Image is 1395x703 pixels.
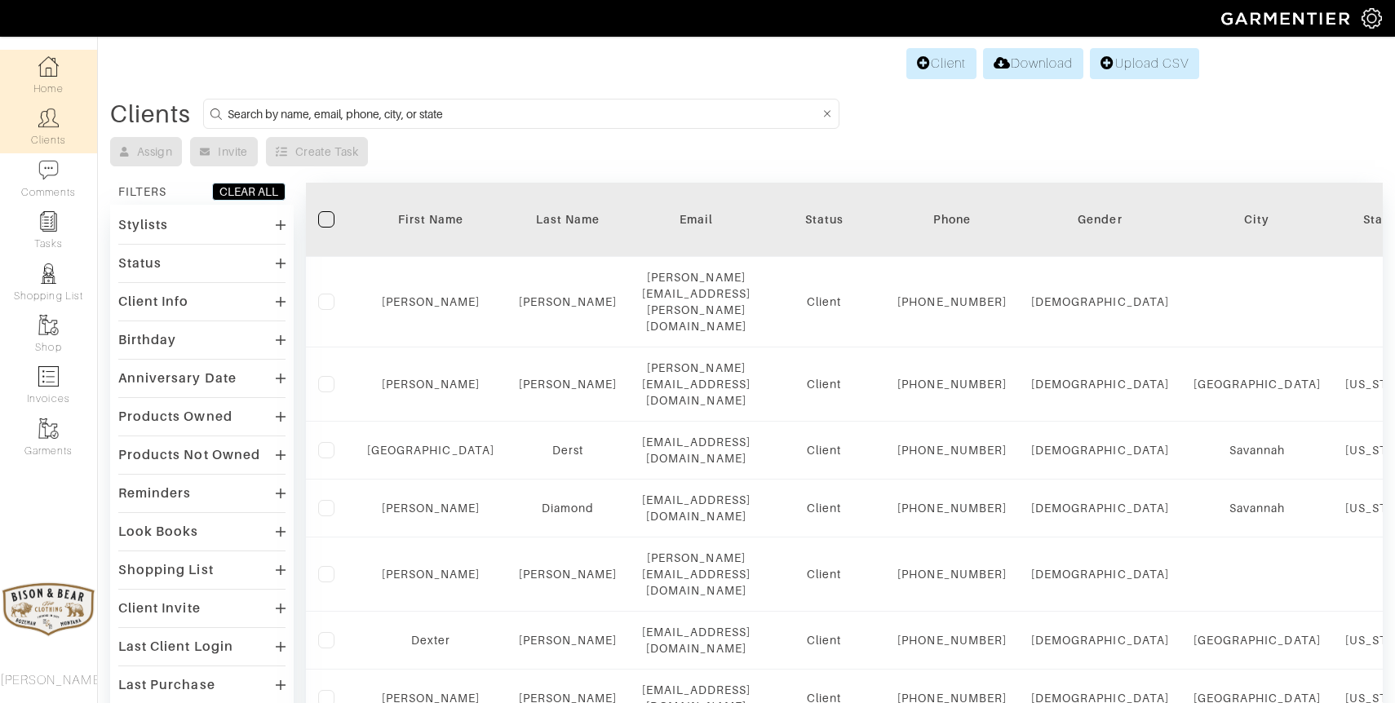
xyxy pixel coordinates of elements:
[118,677,215,693] div: Last Purchase
[775,211,873,228] div: Status
[897,294,1007,310] div: [PHONE_NUMBER]
[118,217,168,233] div: Stylists
[775,294,873,310] div: Client
[1031,376,1169,392] div: [DEMOGRAPHIC_DATA]
[642,434,751,466] div: [EMAIL_ADDRESS][DOMAIN_NAME]
[519,568,618,581] a: [PERSON_NAME]
[382,502,480,515] a: [PERSON_NAME]
[552,444,583,457] a: Derst
[775,500,873,516] div: Client
[118,370,237,387] div: Anniversary Date
[897,376,1007,392] div: [PHONE_NUMBER]
[382,568,480,581] a: [PERSON_NAME]
[1031,500,1169,516] div: [DEMOGRAPHIC_DATA]
[382,378,480,391] a: [PERSON_NAME]
[1031,294,1169,310] div: [DEMOGRAPHIC_DATA]
[1193,376,1321,392] div: [GEOGRAPHIC_DATA]
[367,211,494,228] div: First Name
[763,183,885,257] th: Toggle SortBy
[519,378,618,391] a: [PERSON_NAME]
[1213,4,1362,33] img: garmentier-logo-header-white-b43fb05a5012e4ada735d5af1a66efaba907eab6374d6393d1fbf88cb4ef424d.png
[897,566,1007,582] div: [PHONE_NUMBER]
[38,160,59,180] img: comment-icon-a0a6a9ef722e966f86d9cbdc48e553b5cf19dbc54f86b18d962a5391bc8f6eb6.png
[118,600,201,617] div: Client Invite
[38,108,59,128] img: clients-icon-6bae9207a08558b7cb47a8932f037763ab4055f8c8b6bfacd5dc20c3e0201464.png
[118,183,166,200] div: FILTERS
[382,295,480,308] a: [PERSON_NAME]
[507,183,630,257] th: Toggle SortBy
[1193,211,1321,228] div: City
[411,634,450,647] a: Dexter
[110,106,191,122] div: Clients
[38,263,59,284] img: stylists-icon-eb353228a002819b7ec25b43dbf5f0378dd9e0616d9560372ff212230b889e62.png
[983,48,1083,79] a: Download
[38,211,59,232] img: reminder-icon-8004d30b9f0a5d33ae49ab947aed9ed385cf756f9e5892f1edd6e32f2345188e.png
[367,444,494,457] a: [GEOGRAPHIC_DATA]
[906,48,976,79] a: Client
[118,409,232,425] div: Products Owned
[542,502,594,515] a: Diamond
[1031,211,1169,228] div: Gender
[519,295,618,308] a: [PERSON_NAME]
[118,294,189,310] div: Client Info
[519,211,618,228] div: Last Name
[1090,48,1199,79] a: Upload CSV
[118,332,176,348] div: Birthday
[642,211,751,228] div: Email
[219,183,278,200] div: CLEAR ALL
[38,366,59,387] img: orders-icon-0abe47150d42831381b5fb84f609e132dff9fe21cb692f30cb5eec754e2cba89.png
[897,632,1007,648] div: [PHONE_NUMBER]
[897,442,1007,458] div: [PHONE_NUMBER]
[642,360,751,409] div: [PERSON_NAME][EMAIL_ADDRESS][DOMAIN_NAME]
[118,639,233,655] div: Last Client Login
[118,485,191,502] div: Reminders
[118,255,162,272] div: Status
[775,566,873,582] div: Client
[228,104,819,124] input: Search by name, email, phone, city, or state
[897,500,1007,516] div: [PHONE_NUMBER]
[118,524,199,540] div: Look Books
[1362,8,1382,29] img: gear-icon-white-bd11855cb880d31180b6d7d6211b90ccbf57a29d726f0c71d8c61bd08dd39cc2.png
[212,183,286,201] button: CLEAR ALL
[38,418,59,439] img: garments-icon-b7da505a4dc4fd61783c78ac3ca0ef83fa9d6f193b1c9dc38574b1d14d53ca28.png
[118,447,260,463] div: Products Not Owned
[1019,183,1181,257] th: Toggle SortBy
[642,550,751,599] div: [PERSON_NAME][EMAIL_ADDRESS][DOMAIN_NAME]
[642,269,751,334] div: [PERSON_NAME][EMAIL_ADDRESS][PERSON_NAME][DOMAIN_NAME]
[118,562,214,578] div: Shopping List
[775,376,873,392] div: Client
[1031,566,1169,582] div: [DEMOGRAPHIC_DATA]
[1031,632,1169,648] div: [DEMOGRAPHIC_DATA]
[519,634,618,647] a: [PERSON_NAME]
[775,442,873,458] div: Client
[1031,442,1169,458] div: [DEMOGRAPHIC_DATA]
[897,211,1007,228] div: Phone
[775,632,873,648] div: Client
[1193,442,1321,458] div: Savannah
[642,492,751,524] div: [EMAIL_ADDRESS][DOMAIN_NAME]
[38,315,59,335] img: garments-icon-b7da505a4dc4fd61783c78ac3ca0ef83fa9d6f193b1c9dc38574b1d14d53ca28.png
[642,624,751,657] div: [EMAIL_ADDRESS][DOMAIN_NAME]
[355,183,507,257] th: Toggle SortBy
[1193,632,1321,648] div: [GEOGRAPHIC_DATA]
[1193,500,1321,516] div: Savannah
[38,56,59,77] img: dashboard-icon-dbcd8f5a0b271acd01030246c82b418ddd0df26cd7fceb0bd07c9910d44c42f6.png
